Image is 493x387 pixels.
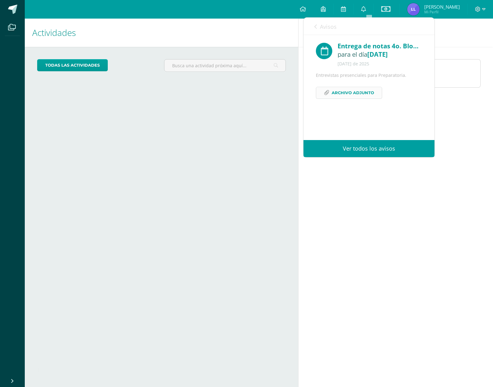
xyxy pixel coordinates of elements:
img: 7d2a65389768a345e624cc3d5e479bb4.png [407,3,420,15]
div: [DATE] de 2025 [338,61,422,67]
input: Busca una actividad próxima aquí... [164,59,286,72]
span: [PERSON_NAME] [424,4,460,10]
a: todas las Actividades [37,59,108,71]
div: Entrega de notas 4o. Bloque [338,41,422,51]
a: Ver todos los avisos [303,140,434,157]
span: Avisos [320,23,337,30]
a: Archivo Adjunto [316,87,382,99]
span: Mi Perfil [424,9,460,15]
span: [DATE] [367,50,388,59]
div: para el día [338,51,422,58]
h1: Actividades [32,19,291,47]
div: Entrevistas presenciales para Preparatoria. [316,72,422,99]
span: Archivo Adjunto [332,87,374,99]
